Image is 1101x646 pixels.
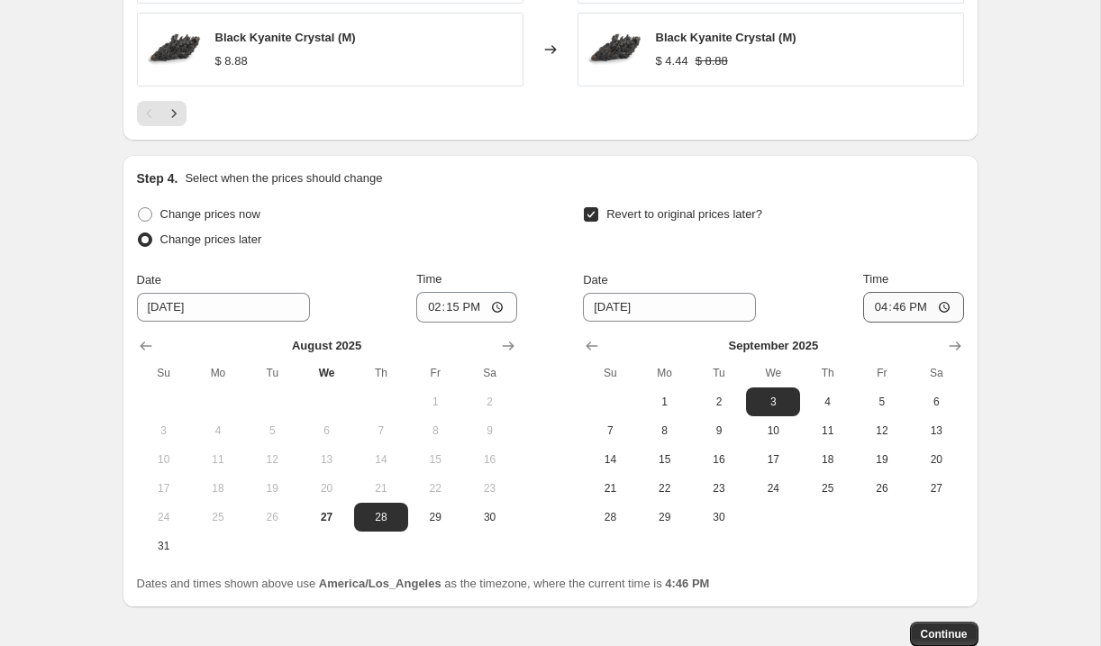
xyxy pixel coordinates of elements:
[579,333,605,359] button: Show previous month, August 2025
[299,474,353,503] button: Wednesday August 20 2025
[862,452,902,467] span: 19
[942,333,968,359] button: Show next month, October 2025
[800,359,854,387] th: Thursday
[645,452,685,467] span: 15
[921,627,968,641] span: Continue
[638,359,692,387] th: Monday
[408,503,462,532] button: Friday August 29 2025
[469,423,509,438] span: 9
[645,366,685,380] span: Mo
[137,101,187,126] nav: Pagination
[306,452,346,467] span: 13
[361,366,401,380] span: Th
[746,416,800,445] button: Wednesday September 10 2025
[137,293,310,322] input: 8/27/2025
[185,169,382,187] p: Select when the prices should change
[469,366,509,380] span: Sa
[855,474,909,503] button: Friday September 26 2025
[583,474,637,503] button: Sunday September 21 2025
[699,510,739,524] span: 30
[137,474,191,503] button: Sunday August 17 2025
[692,474,746,503] button: Tuesday September 23 2025
[800,416,854,445] button: Thursday September 11 2025
[916,395,956,409] span: 6
[144,366,184,380] span: Su
[319,577,441,590] b: America/Los_Angeles
[863,272,888,286] span: Time
[753,395,793,409] span: 3
[361,423,401,438] span: 7
[583,293,756,322] input: 8/27/2025
[245,445,299,474] button: Tuesday August 12 2025
[807,452,847,467] span: 18
[215,54,248,68] span: $ 8.88
[916,366,956,380] span: Sa
[590,366,630,380] span: Su
[252,423,292,438] span: 5
[855,445,909,474] button: Friday September 19 2025
[587,23,641,77] img: blackkyanitecrystal-energymuse_c7f7276a-c56f-438e-8225-8244cd137d8a_80x.png
[469,395,509,409] span: 2
[415,423,455,438] span: 8
[909,474,963,503] button: Saturday September 27 2025
[638,503,692,532] button: Monday September 29 2025
[645,510,685,524] span: 29
[354,416,408,445] button: Thursday August 7 2025
[245,474,299,503] button: Tuesday August 19 2025
[699,366,739,380] span: Tu
[144,423,184,438] span: 3
[800,474,854,503] button: Thursday September 25 2025
[198,510,238,524] span: 25
[699,452,739,467] span: 16
[807,366,847,380] span: Th
[699,395,739,409] span: 2
[408,416,462,445] button: Friday August 8 2025
[416,292,517,323] input: 12:00
[855,387,909,416] button: Friday September 5 2025
[361,481,401,496] span: 21
[469,510,509,524] span: 30
[909,416,963,445] button: Saturday September 13 2025
[590,452,630,467] span: 14
[746,387,800,416] button: Wednesday September 3 2025
[191,503,245,532] button: Monday August 25 2025
[191,416,245,445] button: Monday August 4 2025
[245,416,299,445] button: Tuesday August 5 2025
[696,54,728,68] span: $ 8.88
[137,273,161,287] span: Date
[408,445,462,474] button: Friday August 15 2025
[306,366,346,380] span: We
[753,452,793,467] span: 17
[916,423,956,438] span: 13
[462,387,516,416] button: Saturday August 2 2025
[909,387,963,416] button: Saturday September 6 2025
[746,474,800,503] button: Wednesday September 24 2025
[361,510,401,524] span: 28
[638,387,692,416] button: Monday September 1 2025
[299,416,353,445] button: Wednesday August 6 2025
[638,445,692,474] button: Monday September 15 2025
[462,474,516,503] button: Saturday August 23 2025
[645,423,685,438] span: 8
[144,510,184,524] span: 24
[583,503,637,532] button: Sunday September 28 2025
[692,416,746,445] button: Tuesday September 9 2025
[416,272,441,286] span: Time
[665,577,709,590] b: 4:46 PM
[191,474,245,503] button: Monday August 18 2025
[583,445,637,474] button: Sunday September 14 2025
[252,510,292,524] span: 26
[692,387,746,416] button: Tuesday September 2 2025
[909,445,963,474] button: Saturday September 20 2025
[699,481,739,496] span: 23
[160,232,262,246] span: Change prices later
[137,416,191,445] button: Sunday August 3 2025
[916,481,956,496] span: 27
[590,423,630,438] span: 7
[807,395,847,409] span: 4
[161,101,187,126] button: Next
[855,359,909,387] th: Friday
[144,452,184,467] span: 10
[137,503,191,532] button: Sunday August 24 2025
[415,510,455,524] span: 29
